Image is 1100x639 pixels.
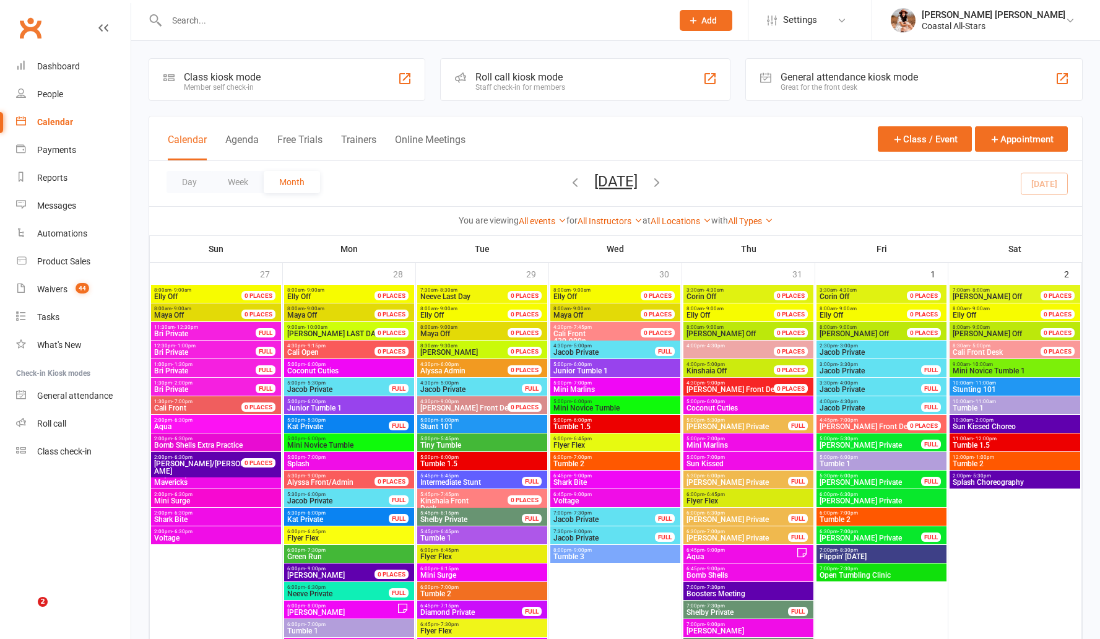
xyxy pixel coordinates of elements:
span: - 1:00pm [175,343,196,349]
span: - 6:00pm [305,436,326,441]
div: 0 PLACES [1041,291,1075,300]
span: Jacob Private [819,386,922,393]
span: 8:00am [952,306,1055,311]
span: 7:30am [420,287,522,293]
div: 0 PLACES [641,310,675,319]
div: 0 PLACES [508,328,542,337]
span: Mini Marlins [553,386,678,393]
span: - 9:00am [837,324,857,330]
th: Mon [283,236,416,262]
div: 0 PLACES [241,402,275,412]
span: - 6:00pm [438,417,459,423]
span: 11:30am [154,324,256,330]
span: Elly Off [154,292,178,301]
span: Corin Off [820,292,849,301]
span: Maya Off [553,311,583,319]
span: - 9:00am [571,306,591,311]
div: FULL [389,421,409,430]
div: FULL [256,328,275,337]
span: 10:30am [952,417,1078,423]
span: - 7:00pm [838,417,858,423]
span: 1:30pm [154,399,256,404]
span: - 6:00pm [438,362,459,367]
span: Kinshaia Off [686,367,727,375]
span: [PERSON_NAME] Off [686,329,756,338]
span: 8:00am [420,306,522,311]
th: Sat [948,236,1082,262]
span: Mini Novice Tumble [553,404,678,412]
span: - 5:00pm [704,362,725,367]
span: 8:00am [952,324,1055,330]
div: FULL [921,365,941,375]
span: [PERSON_NAME] Front Desk [420,404,516,412]
span: - 3:00pm [838,343,858,349]
span: Add [701,15,717,25]
strong: You are viewing [459,215,519,225]
span: - 8:00am [970,287,990,293]
div: Automations [37,228,87,238]
span: 4:30pm [287,343,389,349]
span: Bri Private [154,367,256,375]
span: 8:00am [553,287,656,293]
a: Waivers 44 [16,276,131,303]
div: Roll call kiosk mode [475,71,565,83]
div: Product Sales [37,256,90,266]
span: - 7:45pm [571,324,592,330]
span: Tumble 1 [952,404,1078,412]
span: [PERSON_NAME] Off [953,329,1022,338]
span: - 6:30pm [172,436,193,441]
span: Elly Off [553,292,577,301]
span: 5:00pm [287,362,412,367]
span: 4:00pm [819,399,922,404]
span: Stunt 101 [420,423,545,430]
span: Bri Private [154,349,256,356]
span: [PERSON_NAME] Off [953,292,1022,301]
span: Maya Off [154,311,184,319]
span: Maya Off [420,329,450,338]
div: Roll call [37,419,66,428]
span: Mini Novice Tumble 1 [952,367,1078,375]
span: 5:00pm [686,417,789,423]
span: Corin Off [686,292,716,301]
span: 5:00pm [420,436,545,441]
span: 8:00am [287,287,389,293]
span: - 6:00pm [305,362,326,367]
span: Kat Private [287,423,389,430]
span: - 9:00pm [438,399,459,404]
div: 27 [260,263,282,284]
div: 0 PLACES [375,328,409,337]
span: 2:00pm [154,417,279,423]
span: - 7:00pm [704,436,725,441]
span: Elly Off [287,292,311,301]
span: 5:00pm [553,417,678,423]
div: 0 PLACES [774,347,808,356]
span: - 5:30pm [704,417,725,423]
div: 0 PLACES [241,291,275,300]
div: 0 PLACES [907,291,941,300]
span: Cali Open [287,348,319,357]
span: Coconut Cuties [287,367,412,375]
span: 430-900p [553,330,656,345]
div: Dashboard [37,61,80,71]
span: Jacob Private [819,367,922,375]
a: Clubworx [15,12,46,43]
a: Roll call [16,410,131,438]
span: Jacob Private [819,349,944,356]
div: 0 PLACES [375,291,409,300]
span: 5:00pm [287,380,389,386]
span: 4:30pm [686,380,789,386]
div: FULL [655,347,675,356]
span: 44 [76,283,89,293]
span: Sun Kissed Choreo [952,423,1078,430]
th: Tue [416,236,549,262]
span: - 9:00am [305,306,324,311]
span: - 5:30pm [305,380,326,386]
a: Messages [16,192,131,220]
div: 31 [792,263,815,284]
span: - 5:00pm [438,380,459,386]
span: - 5:30pm [305,417,326,423]
span: 8:00am [819,306,922,311]
span: 8:00am [154,287,256,293]
span: 4:00pm [686,362,789,367]
a: Automations [16,220,131,248]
